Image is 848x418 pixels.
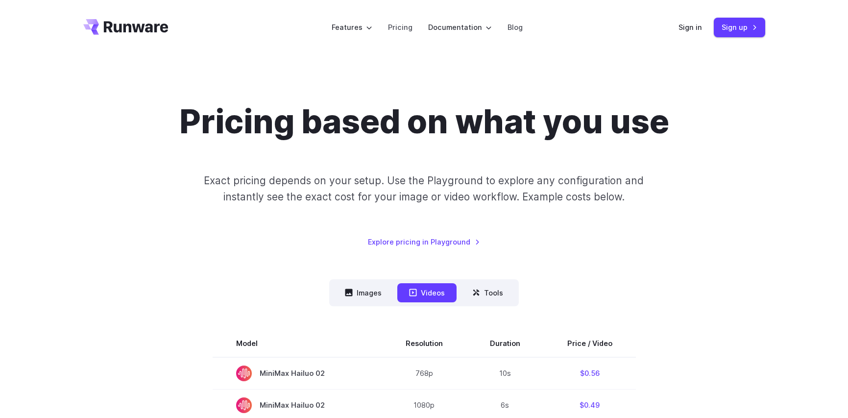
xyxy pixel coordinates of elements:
label: Features [332,22,372,33]
a: Sign in [678,22,702,33]
span: MiniMax Hailuo 02 [236,366,359,381]
a: Pricing [388,22,412,33]
th: Resolution [382,330,466,357]
p: Exact pricing depends on your setup. Use the Playground to explore any configuration and instantl... [185,172,662,205]
label: Documentation [428,22,492,33]
th: Model [213,330,382,357]
td: 768p [382,357,466,390]
a: Explore pricing in Playground [368,236,480,247]
th: Duration [466,330,544,357]
h1: Pricing based on what you use [179,102,669,141]
button: Videos [397,283,457,302]
td: 10s [466,357,544,390]
button: Tools [460,283,515,302]
a: Blog [508,22,523,33]
button: Images [333,283,393,302]
a: Go to / [83,19,169,35]
a: Sign up [714,18,765,37]
th: Price / Video [544,330,636,357]
span: MiniMax Hailuo 02 [236,397,359,413]
td: $0.56 [544,357,636,390]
